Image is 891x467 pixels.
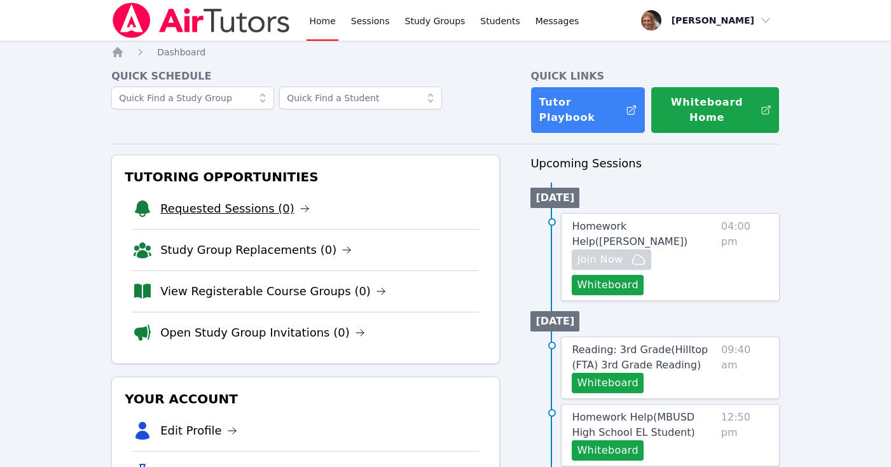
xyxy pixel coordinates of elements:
h4: Quick Links [530,69,780,84]
a: Open Study Group Invitations (0) [160,324,365,342]
button: Whiteboard [572,440,644,461]
span: Reading: 3rd Grade ( Hilltop (FTA) 3rd Grade Reading ) [572,344,708,371]
a: Reading: 3rd Grade(Hilltop (FTA) 3rd Grade Reading) [572,342,716,373]
a: Homework Help(MBUSD High School EL Student) [572,410,715,440]
a: Requested Sessions (0) [160,200,310,218]
button: Whiteboard [572,275,644,295]
h3: Upcoming Sessions [530,155,780,172]
a: Study Group Replacements (0) [160,241,352,259]
span: 12:50 pm [721,410,769,461]
h4: Quick Schedule [111,69,500,84]
h3: Tutoring Opportunities [122,165,489,188]
a: Edit Profile [160,422,237,440]
a: Tutor Playbook [530,87,645,134]
input: Quick Find a Study Group [111,87,274,109]
span: Dashboard [157,47,205,57]
span: Messages [535,15,579,27]
button: Join Now [572,249,651,270]
span: Homework Help ( [PERSON_NAME] ) [572,220,687,247]
span: 09:40 am [721,342,769,393]
span: 04:00 pm [721,219,769,295]
button: Whiteboard Home [651,87,780,134]
span: Join Now [577,252,623,267]
span: Homework Help ( MBUSD High School EL Student ) [572,411,694,438]
li: [DATE] [530,311,579,331]
nav: Breadcrumb [111,46,780,59]
a: Dashboard [157,46,205,59]
a: View Registerable Course Groups (0) [160,282,386,300]
a: Homework Help([PERSON_NAME]) [572,219,715,249]
button: Whiteboard [572,373,644,393]
h3: Your Account [122,387,489,410]
img: Air Tutors [111,3,291,38]
input: Quick Find a Student [279,87,442,109]
li: [DATE] [530,188,579,208]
